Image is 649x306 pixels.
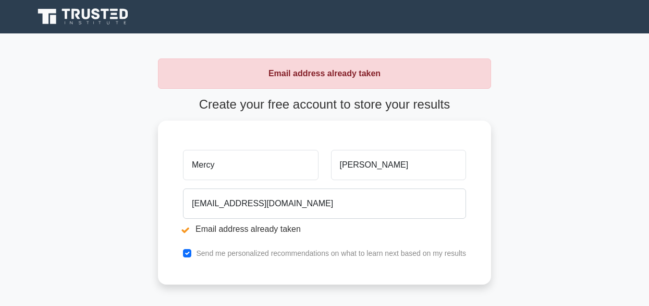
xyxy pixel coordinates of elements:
strong: Email address already taken [268,69,381,78]
li: Email address already taken [183,223,466,236]
input: Last name [331,150,466,180]
h4: Create your free account to store your results [158,97,491,112]
label: Send me personalized recommendations on what to learn next based on my results [196,249,466,257]
input: First name [183,150,318,180]
input: Email [183,189,466,219]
